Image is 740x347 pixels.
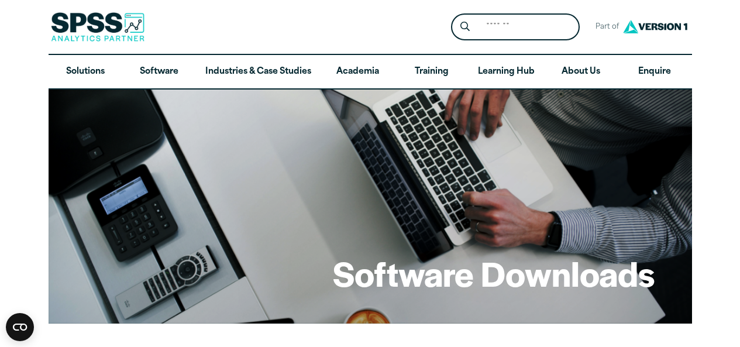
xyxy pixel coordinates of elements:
img: SPSS Analytics Partner [51,12,144,42]
a: Training [394,55,468,89]
a: Academia [321,55,394,89]
button: Search magnifying glass icon [454,16,476,38]
nav: Desktop version of site main menu [49,55,692,89]
svg: Search magnifying glass icon [460,22,470,32]
a: Software [122,55,196,89]
a: Solutions [49,55,122,89]
img: Version1 Logo [620,16,690,37]
span: Part of [589,19,620,36]
a: About Us [544,55,618,89]
h1: Software Downloads [333,250,655,296]
a: Industries & Case Studies [196,55,321,89]
a: Enquire [618,55,691,89]
form: Site Header Search Form [451,13,580,41]
a: Learning Hub [469,55,544,89]
button: Open CMP widget [6,313,34,341]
